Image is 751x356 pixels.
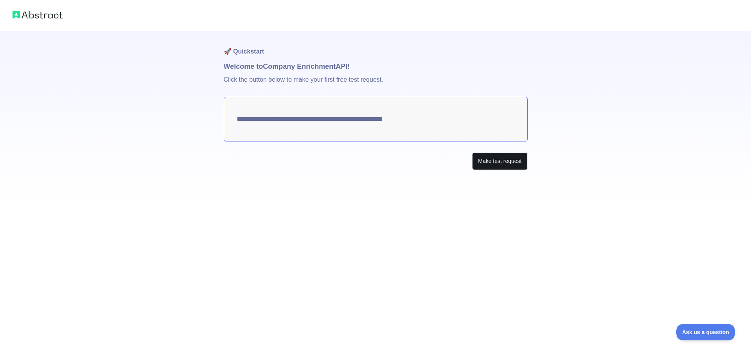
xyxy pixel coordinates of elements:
iframe: Toggle Customer Support [676,324,735,340]
button: Make test request [472,152,527,170]
img: Abstract logo [13,9,63,20]
h1: 🚀 Quickstart [224,31,528,61]
h1: Welcome to Company Enrichment API! [224,61,528,72]
p: Click the button below to make your first free test request. [224,72,528,97]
